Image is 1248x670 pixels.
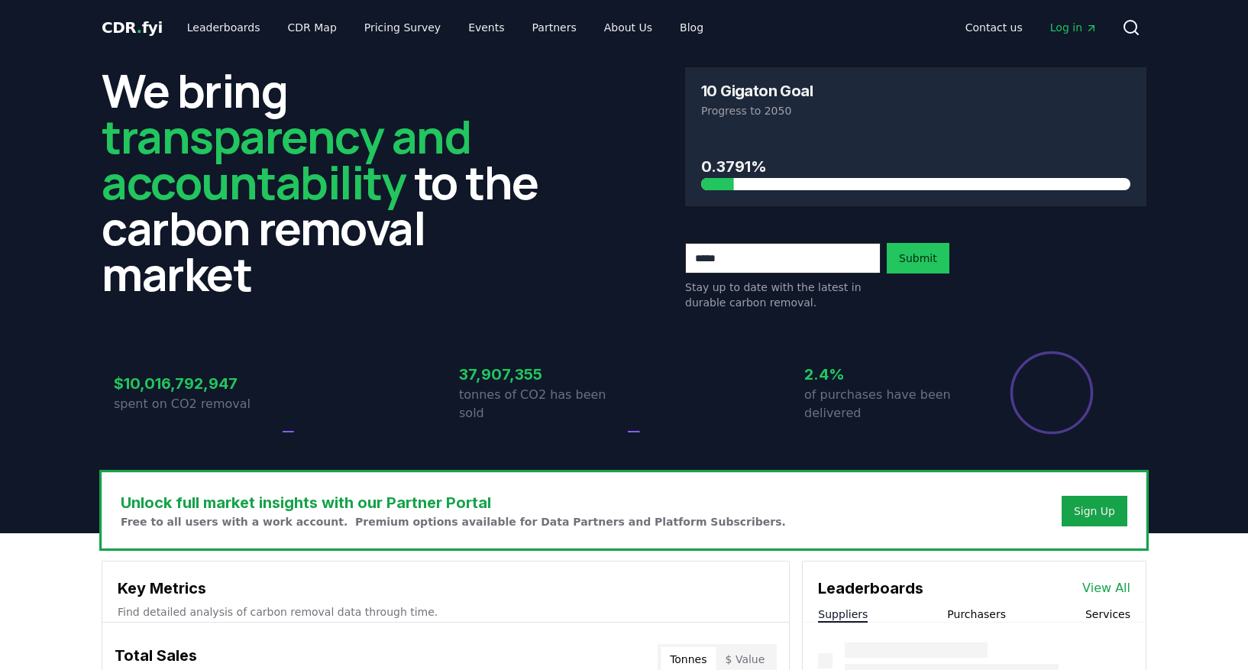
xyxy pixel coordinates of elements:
[520,14,589,41] a: Partners
[1082,579,1130,597] a: View All
[1074,503,1115,519] a: Sign Up
[947,607,1006,622] button: Purchasers
[114,372,279,395] h3: $10,016,792,947
[818,607,868,622] button: Suppliers
[102,18,163,37] span: CDR fyi
[118,577,774,600] h3: Key Metrics
[114,395,279,413] p: spent on CO2 removal
[175,14,273,41] a: Leaderboards
[701,103,1130,118] p: Progress to 2050
[137,18,142,37] span: .
[175,14,716,41] nav: Main
[668,14,716,41] a: Blog
[456,14,516,41] a: Events
[701,83,813,99] h3: 10 Gigaton Goal
[1038,14,1110,41] a: Log in
[352,14,453,41] a: Pricing Survey
[1050,20,1098,35] span: Log in
[953,14,1035,41] a: Contact us
[102,67,563,296] h2: We bring to the carbon removal market
[1062,496,1127,526] button: Sign Up
[804,363,969,386] h3: 2.4%
[592,14,664,41] a: About Us
[701,155,1130,178] h3: 0.3791%
[459,363,624,386] h3: 37,907,355
[1009,350,1094,435] div: Percentage of sales delivered
[121,514,786,529] p: Free to all users with a work account. Premium options available for Data Partners and Platform S...
[685,280,881,310] p: Stay up to date with the latest in durable carbon removal.
[121,491,786,514] h3: Unlock full market insights with our Partner Portal
[276,14,349,41] a: CDR Map
[887,243,949,274] button: Submit
[1085,607,1130,622] button: Services
[102,105,470,213] span: transparency and accountability
[818,577,923,600] h3: Leaderboards
[953,14,1110,41] nav: Main
[118,604,774,620] p: Find detailed analysis of carbon removal data through time.
[102,17,163,38] a: CDR.fyi
[804,386,969,422] p: of purchases have been delivered
[459,386,624,422] p: tonnes of CO2 has been sold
